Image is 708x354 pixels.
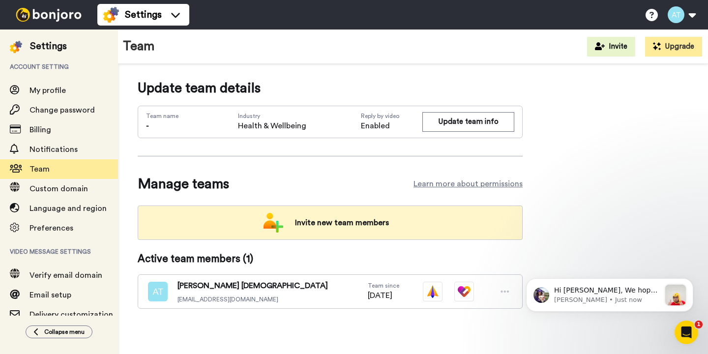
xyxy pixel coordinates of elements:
[138,78,523,98] span: Update team details
[454,282,474,301] img: tm-color.svg
[29,224,73,232] span: Preferences
[29,106,95,114] span: Change password
[29,291,71,299] span: Email setup
[238,112,306,120] span: Industry
[138,252,253,266] span: Active team members ( 1 )
[29,205,107,212] span: Language and region
[287,213,397,233] span: Invite new team members
[29,126,51,134] span: Billing
[264,213,283,233] img: add-team.png
[148,282,168,301] img: at.png
[103,7,119,23] img: settings-colored.svg
[146,122,149,130] span: -
[361,112,422,120] span: Reply by video
[10,41,22,53] img: settings-colored.svg
[146,112,178,120] span: Team name
[29,146,78,153] span: Notifications
[177,295,328,303] span: [EMAIL_ADDRESS][DOMAIN_NAME]
[422,112,514,131] button: Update team info
[29,185,88,193] span: Custom domain
[30,39,67,53] div: Settings
[29,271,102,279] span: Verify email domain
[138,174,229,194] span: Manage teams
[361,120,422,132] span: Enabled
[125,8,162,22] span: Settings
[29,311,113,319] span: Delivery customization
[423,282,442,301] img: vm-color.svg
[511,259,708,327] iframe: Intercom notifications message
[177,280,328,292] span: [PERSON_NAME] [DEMOGRAPHIC_DATA]
[26,325,92,338] button: Collapse menu
[368,282,399,290] span: Team since
[675,321,698,344] iframe: Intercom live chat
[123,39,155,54] h1: Team
[413,178,523,190] a: Learn more about permissions
[587,37,635,57] button: Invite
[645,37,702,57] button: Upgrade
[368,290,399,301] span: [DATE]
[29,87,66,94] span: My profile
[12,8,86,22] img: bj-logo-header-white.svg
[44,328,85,336] span: Collapse menu
[695,321,703,328] span: 1
[238,120,306,132] span: Health & Wellbeing
[29,165,50,173] span: Team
